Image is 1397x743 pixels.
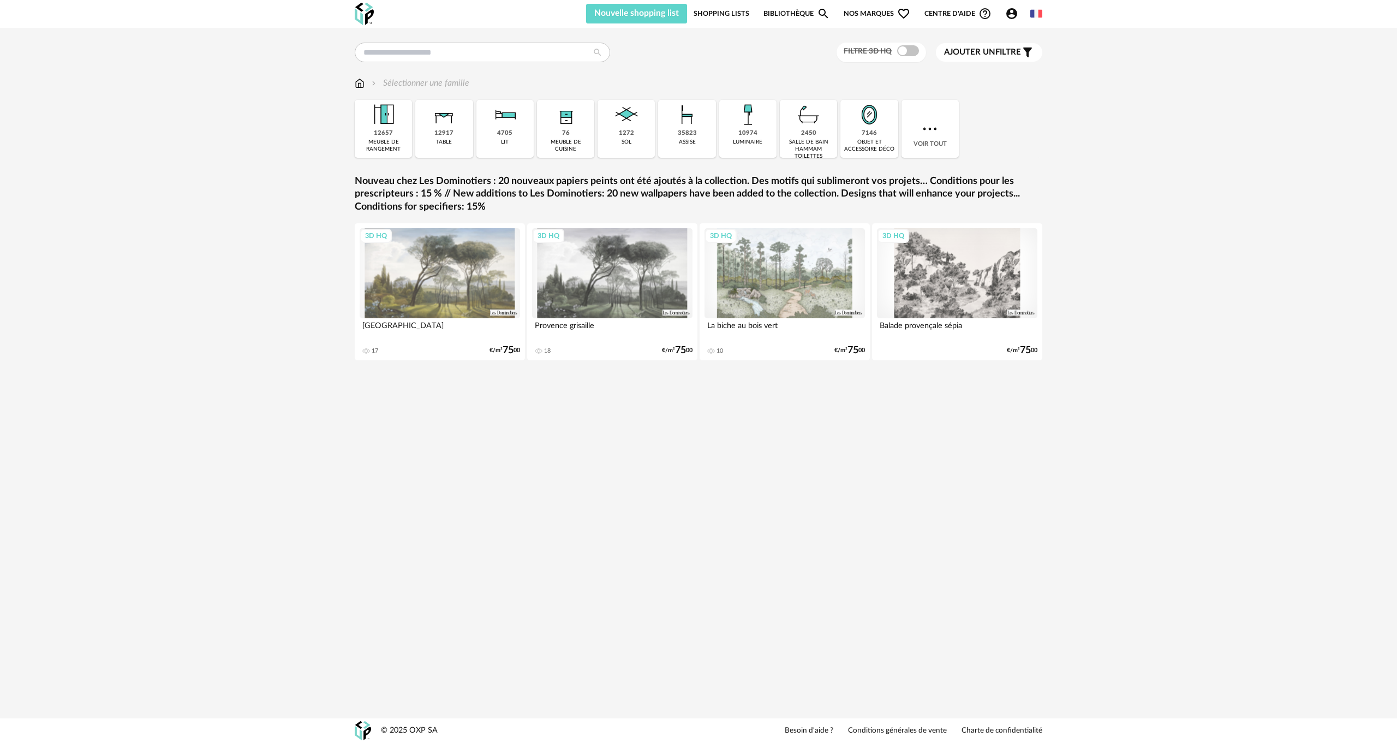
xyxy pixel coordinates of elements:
div: 12917 [434,129,453,138]
div: €/m² 00 [489,347,520,354]
a: 3D HQ La biche au bois vert 10 €/m²7500 [700,223,870,360]
a: Charte de confidentialité [962,726,1042,736]
div: © 2025 OXP SA [381,726,438,736]
a: Nouveau chez Les Dominotiers : 20 nouveaux papiers peints ont été ajoutés à la collection. Des mo... [355,175,1042,213]
div: 1272 [619,129,634,138]
a: Conditions générales de vente [848,726,947,736]
div: 3D HQ [360,229,392,243]
div: Voir tout [902,100,959,158]
div: 17 [372,347,378,355]
div: 12657 [374,129,393,138]
img: svg+xml;base64,PHN2ZyB3aWR0aD0iMTYiIGhlaWdodD0iMTciIHZpZXdCb3g9IjAgMCAxNiAxNyIgZmlsbD0ibm9uZSIgeG... [355,77,365,90]
div: luminaire [733,139,762,146]
a: 3D HQ Balade provençale sépia €/m²7500 [872,223,1042,360]
div: €/m² 00 [662,347,692,354]
div: table [436,139,452,146]
img: Sol.png [612,100,641,129]
a: BibliothèqueMagnify icon [763,4,830,23]
span: Account Circle icon [1005,7,1023,20]
button: Nouvelle shopping list [586,4,687,23]
span: 75 [503,347,514,354]
div: meuble de rangement [358,139,409,153]
img: OXP [355,3,374,25]
img: more.7b13dc1.svg [920,119,940,139]
img: fr [1030,8,1042,20]
span: Filtre 3D HQ [844,47,892,55]
img: Literie.png [490,100,520,129]
a: Besoin d'aide ? [785,726,833,736]
div: 3D HQ [533,229,564,243]
img: Rangement.png [551,100,581,129]
img: OXP [355,721,371,740]
div: Balade provençale sépia [877,318,1037,340]
div: 3D HQ [877,229,909,243]
div: lit [501,139,509,146]
span: Filter icon [1021,46,1034,59]
span: Nos marques [844,4,910,23]
div: 4705 [497,129,512,138]
div: 7146 [862,129,877,138]
div: €/m² 00 [834,347,865,354]
img: svg+xml;base64,PHN2ZyB3aWR0aD0iMTYiIGhlaWdodD0iMTYiIHZpZXdCb3g9IjAgMCAxNiAxNiIgZmlsbD0ibm9uZSIgeG... [369,77,378,90]
img: Miroir.png [855,100,884,129]
img: Assise.png [672,100,702,129]
span: filtre [944,47,1021,58]
div: assise [679,139,696,146]
span: Nouvelle shopping list [594,9,679,17]
div: €/m² 00 [1007,347,1037,354]
span: Heart Outline icon [897,7,910,20]
div: meuble de cuisine [540,139,591,153]
div: 10 [717,347,723,355]
div: objet et accessoire déco [844,139,894,153]
div: Sélectionner une famille [369,77,469,90]
span: Ajouter un [944,48,995,56]
span: Centre d'aideHelp Circle Outline icon [924,7,992,20]
div: 2450 [801,129,816,138]
span: Help Circle Outline icon [978,7,992,20]
button: Ajouter unfiltre Filter icon [936,43,1042,62]
div: 35823 [678,129,697,138]
div: 76 [562,129,570,138]
span: 75 [1020,347,1031,354]
img: Table.png [429,100,459,129]
div: sol [622,139,631,146]
span: Account Circle icon [1005,7,1018,20]
span: 75 [675,347,686,354]
div: 18 [544,347,551,355]
a: Shopping Lists [694,4,749,23]
a: 3D HQ Provence grisaille 18 €/m²7500 [527,223,697,360]
div: 3D HQ [705,229,737,243]
span: Magnify icon [817,7,830,20]
div: salle de bain hammam toilettes [783,139,834,160]
img: Luminaire.png [733,100,762,129]
div: [GEOGRAPHIC_DATA] [360,318,520,340]
div: Provence grisaille [532,318,692,340]
img: Salle%20de%20bain.png [794,100,823,129]
div: La biche au bois vert [705,318,865,340]
span: 75 [847,347,858,354]
div: 10974 [738,129,757,138]
a: 3D HQ [GEOGRAPHIC_DATA] 17 €/m²7500 [355,223,525,360]
img: Meuble%20de%20rangement.png [369,100,398,129]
